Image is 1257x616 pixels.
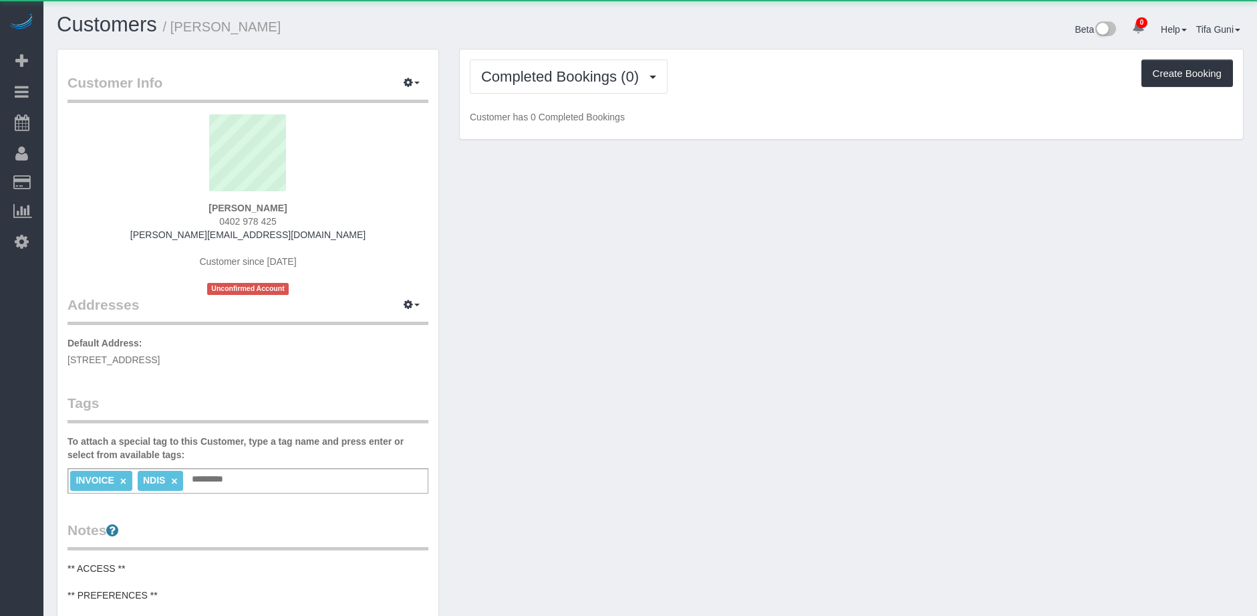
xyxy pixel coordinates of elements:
span: 0 [1136,17,1147,28]
a: Tifa Guni [1196,24,1240,35]
label: To attach a special tag to this Customer, type a tag name and press enter or select from availabl... [67,435,428,461]
span: Customer since [DATE] [199,256,296,267]
span: 0402 978 425 [219,216,277,227]
label: Default Address: [67,336,142,350]
span: Unconfirmed Account [207,283,289,294]
p: Customer has 0 Completed Bookings [470,110,1233,124]
legend: Notes [67,520,428,550]
button: Create Booking [1141,60,1233,88]
button: Completed Bookings (0) [470,60,668,94]
span: [STREET_ADDRESS] [67,354,160,365]
a: 0 [1125,13,1151,43]
a: [PERSON_NAME][EMAIL_ADDRESS][DOMAIN_NAME] [130,229,366,240]
a: Beta [1075,24,1116,35]
legend: Tags [67,393,428,423]
small: / [PERSON_NAME] [163,19,281,34]
a: × [171,476,177,487]
img: Automaid Logo [8,13,35,32]
legend: Customer Info [67,73,428,103]
span: Completed Bookings (0) [481,68,646,85]
span: INVOICE [76,475,114,486]
a: Customers [57,13,157,36]
span: NDIS [143,475,165,486]
a: Help [1161,24,1187,35]
strong: [PERSON_NAME] [208,203,287,213]
img: New interface [1094,21,1116,39]
a: × [120,476,126,487]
